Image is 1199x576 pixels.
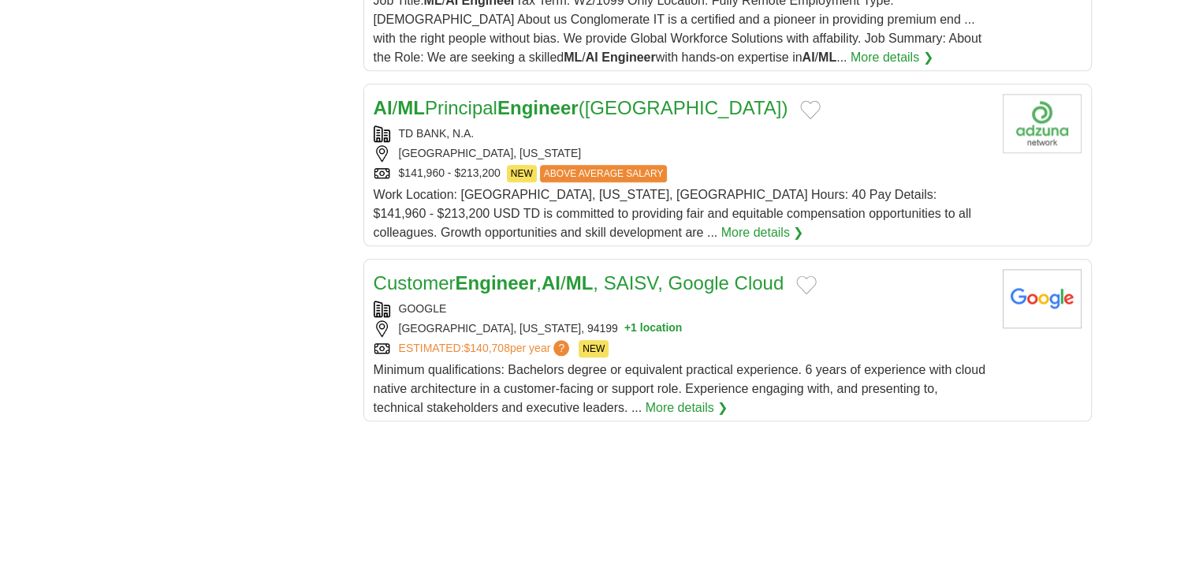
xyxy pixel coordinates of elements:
[646,398,728,417] a: More details ❯
[624,320,631,337] span: +
[456,272,537,294] strong: Engineer
[374,145,990,162] div: [GEOGRAPHIC_DATA], [US_STATE]
[540,165,668,182] span: ABOVE AVERAGE SALARY
[374,320,990,337] div: [GEOGRAPHIC_DATA], [US_STATE], 94199
[800,100,821,119] button: Add to favorite jobs
[399,302,447,315] a: GOOGLE
[566,272,594,294] strong: ML
[374,165,990,182] div: $141,960 - $213,200
[796,275,817,294] button: Add to favorite jobs
[818,50,836,64] strong: ML
[497,97,579,118] strong: Engineer
[564,50,582,64] strong: ML
[624,320,683,337] button: +1 location
[802,50,814,64] strong: AI
[374,97,788,118] a: AI/MLPrincipalEngineer([GEOGRAPHIC_DATA])
[553,340,569,356] span: ?
[586,50,598,64] strong: AI
[579,340,609,357] span: NEW
[374,363,985,414] span: Minimum qualifications: Bachelors degree or equivalent practical experience. 6 years of experienc...
[507,165,537,182] span: NEW
[399,340,573,357] a: ESTIMATED:$140,708per year?
[1003,94,1082,153] img: Company logo
[464,342,509,354] span: $140,708
[374,125,990,142] div: TD BANK, N.A.
[374,188,971,239] span: Work Location: [GEOGRAPHIC_DATA], [US_STATE], [GEOGRAPHIC_DATA] Hours: 40 Pay Details: $141,960 -...
[374,272,784,294] a: CustomerEngineer,AI/ML, SAISV, Google Cloud
[851,48,933,67] a: More details ❯
[1003,269,1082,328] img: Google logo
[601,50,655,64] strong: Engineer
[374,97,393,118] strong: AI
[721,223,804,242] a: More details ❯
[542,272,560,294] strong: AI
[397,97,425,118] strong: ML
